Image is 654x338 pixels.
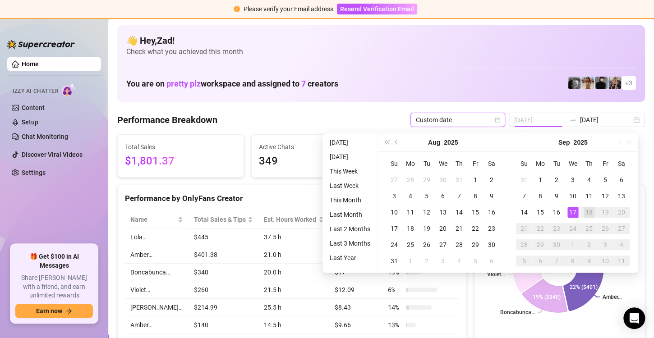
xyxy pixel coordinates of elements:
[234,6,240,12] span: exclamation-circle
[189,228,259,246] td: $445
[389,239,400,250] div: 24
[435,204,451,220] td: 2025-08-13
[189,316,259,334] td: $140
[402,188,419,204] td: 2025-08-04
[584,191,594,201] div: 11
[258,281,329,299] td: 21.5 h
[326,137,374,148] li: [DATE]
[613,253,630,269] td: 2025-10-11
[467,204,484,220] td: 2025-08-15
[551,223,562,234] div: 23
[454,256,465,266] div: 4
[451,188,467,204] td: 2025-08-07
[421,256,432,266] div: 2
[581,220,597,237] td: 2025-09-25
[581,188,597,204] td: 2025-09-11
[551,239,562,250] div: 30
[451,172,467,188] td: 2025-07-31
[126,79,338,89] h1: You are on workspace and assigned to creators
[535,174,546,185] div: 1
[486,191,497,201] div: 9
[616,191,627,201] div: 13
[597,220,613,237] td: 2025-09-26
[386,155,402,172] th: Su
[519,223,530,234] div: 21
[15,304,93,318] button: Earn nowarrow-right
[567,174,578,185] div: 3
[435,237,451,253] td: 2025-08-27
[125,153,236,170] span: $1,801.37
[516,237,532,253] td: 2025-09-28
[467,253,484,269] td: 2025-09-05
[386,204,402,220] td: 2025-08-10
[600,174,611,185] div: 5
[551,207,562,218] div: 16
[484,204,500,220] td: 2025-08-16
[486,239,497,250] div: 30
[519,256,530,266] div: 5
[36,307,62,315] span: Earn now
[389,191,400,201] div: 3
[597,204,613,220] td: 2025-09-19
[421,191,432,201] div: 5
[486,256,497,266] div: 6
[600,191,611,201] div: 12
[514,115,566,125] input: Start date
[616,256,627,266] div: 11
[613,237,630,253] td: 2025-10-04
[402,204,419,220] td: 2025-08-11
[438,191,448,201] div: 6
[548,204,565,220] td: 2025-09-16
[581,253,597,269] td: 2025-10-09
[613,155,630,172] th: Sa
[189,299,259,316] td: $214.99
[166,79,201,88] span: pretty plz
[402,220,419,237] td: 2025-08-18
[194,215,246,224] span: Total Sales & Tips
[438,239,448,250] div: 27
[22,133,68,140] a: Chat Monitoring
[388,285,402,295] span: 6 %
[419,188,435,204] td: 2025-08-05
[535,207,546,218] div: 15
[548,155,565,172] th: Tu
[584,256,594,266] div: 9
[62,83,76,96] img: AI Chatter
[551,256,562,266] div: 7
[419,155,435,172] th: Tu
[454,174,465,185] div: 31
[435,220,451,237] td: 2025-08-20
[15,252,93,270] span: 🎁 Get $100 in AI Messages
[613,188,630,204] td: 2025-09-13
[125,246,189,264] td: Amber…
[616,207,627,218] div: 20
[470,174,481,185] div: 1
[595,77,608,89] img: Camille
[484,253,500,269] td: 2025-09-06
[484,188,500,204] td: 2025-08-09
[535,239,546,250] div: 29
[565,188,581,204] td: 2025-09-10
[388,320,402,330] span: 13 %
[326,166,374,177] li: This Week
[616,239,627,250] div: 4
[500,309,535,315] text: Boncabunca…
[389,207,400,218] div: 10
[421,207,432,218] div: 12
[405,256,416,266] div: 1
[405,174,416,185] div: 28
[402,155,419,172] th: Mo
[581,237,597,253] td: 2025-10-02
[389,256,400,266] div: 31
[581,172,597,188] td: 2025-09-04
[326,252,374,263] li: Last Year
[386,172,402,188] td: 2025-07-27
[428,133,440,151] button: Choose a month
[486,223,497,234] div: 23
[388,302,402,312] span: 14 %
[326,151,374,162] li: [DATE]
[435,253,451,269] td: 2025-09-03
[7,40,75,49] img: logo-BBDzfeDw.svg
[419,220,435,237] td: 2025-08-19
[581,77,594,89] img: Amber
